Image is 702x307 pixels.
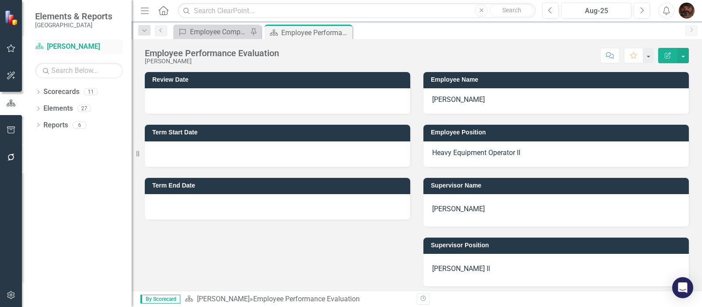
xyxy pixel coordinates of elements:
[35,63,123,78] input: Search Below...
[431,76,684,83] h3: Employee Name
[432,202,680,216] p: [PERSON_NAME]
[140,295,180,303] span: By Scorecard
[432,148,680,158] p: Heavy Equipment Operator II
[175,26,248,37] a: Employee Competencies to Update
[431,242,684,249] h3: Supervisor Position
[152,129,406,136] h3: Term Start Date
[190,26,248,37] div: Employee Competencies to Update
[431,129,684,136] h3: Employee Position
[43,104,73,114] a: Elements
[432,262,680,276] p: [PERSON_NAME] ll
[152,76,406,83] h3: Review Date
[178,3,536,18] input: Search ClearPoint...
[561,3,631,18] button: Aug-25
[490,4,534,17] button: Search
[35,11,112,22] span: Elements & Reports
[431,182,684,189] h3: Supervisor Name
[564,6,628,16] div: Aug-25
[43,87,79,97] a: Scorecards
[152,182,406,189] h3: Term End Date
[502,7,521,14] span: Search
[432,95,680,105] p: [PERSON_NAME]
[4,10,20,25] img: ClearPoint Strategy
[197,295,250,303] a: [PERSON_NAME]
[185,294,410,304] div: »
[672,277,693,298] div: Open Intercom Messenger
[145,48,279,58] div: Employee Performance Evaluation
[35,22,112,29] small: [GEOGRAPHIC_DATA]
[145,58,279,65] div: [PERSON_NAME]
[72,121,86,129] div: 6
[679,3,695,18] img: Rodrick Black
[77,105,91,112] div: 27
[253,295,360,303] div: Employee Performance Evaluation
[35,42,123,52] a: [PERSON_NAME]
[43,120,68,130] a: Reports
[281,27,350,38] div: Employee Performance Evaluation
[84,88,98,96] div: 11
